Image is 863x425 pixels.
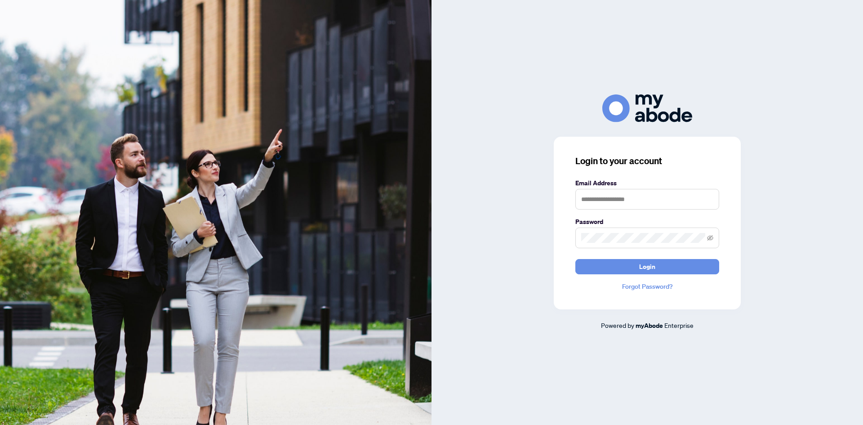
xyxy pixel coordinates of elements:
h3: Login to your account [575,155,719,167]
label: Email Address [575,178,719,188]
button: Login [575,259,719,274]
label: Password [575,217,719,227]
span: Powered by [601,321,634,329]
span: Enterprise [664,321,694,329]
a: Forgot Password? [575,282,719,291]
img: ma-logo [602,94,692,122]
span: Login [639,259,655,274]
span: eye-invisible [707,235,713,241]
a: myAbode [636,321,663,331]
